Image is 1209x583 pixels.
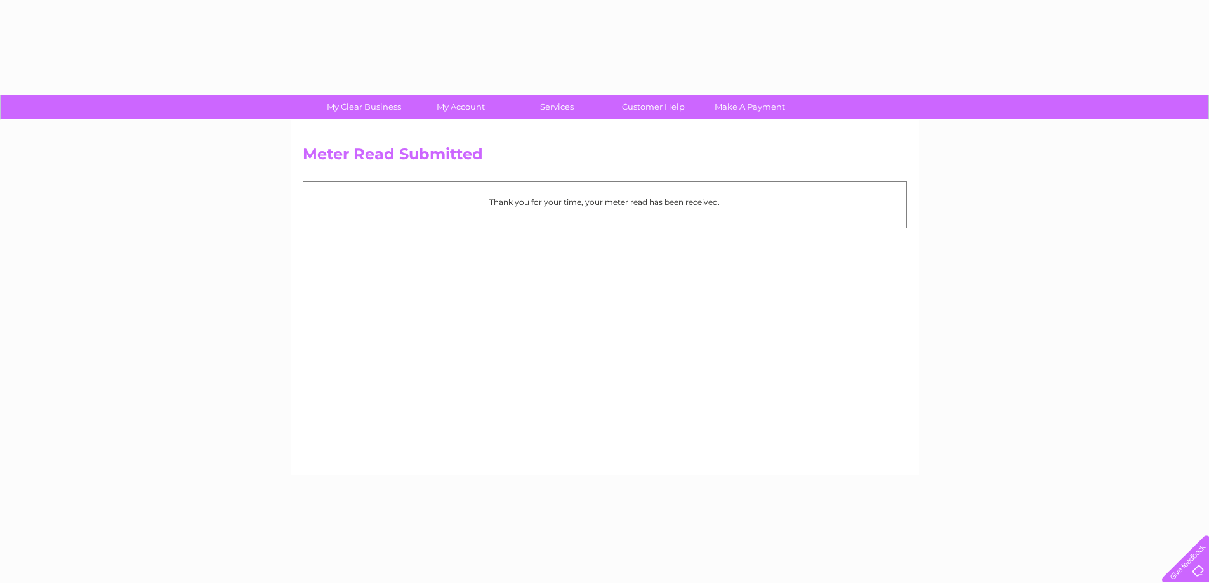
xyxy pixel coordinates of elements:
[312,95,416,119] a: My Clear Business
[310,196,900,208] p: Thank you for your time, your meter read has been received.
[303,145,907,169] h2: Meter Read Submitted
[408,95,513,119] a: My Account
[601,95,706,119] a: Customer Help
[505,95,609,119] a: Services
[697,95,802,119] a: Make A Payment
